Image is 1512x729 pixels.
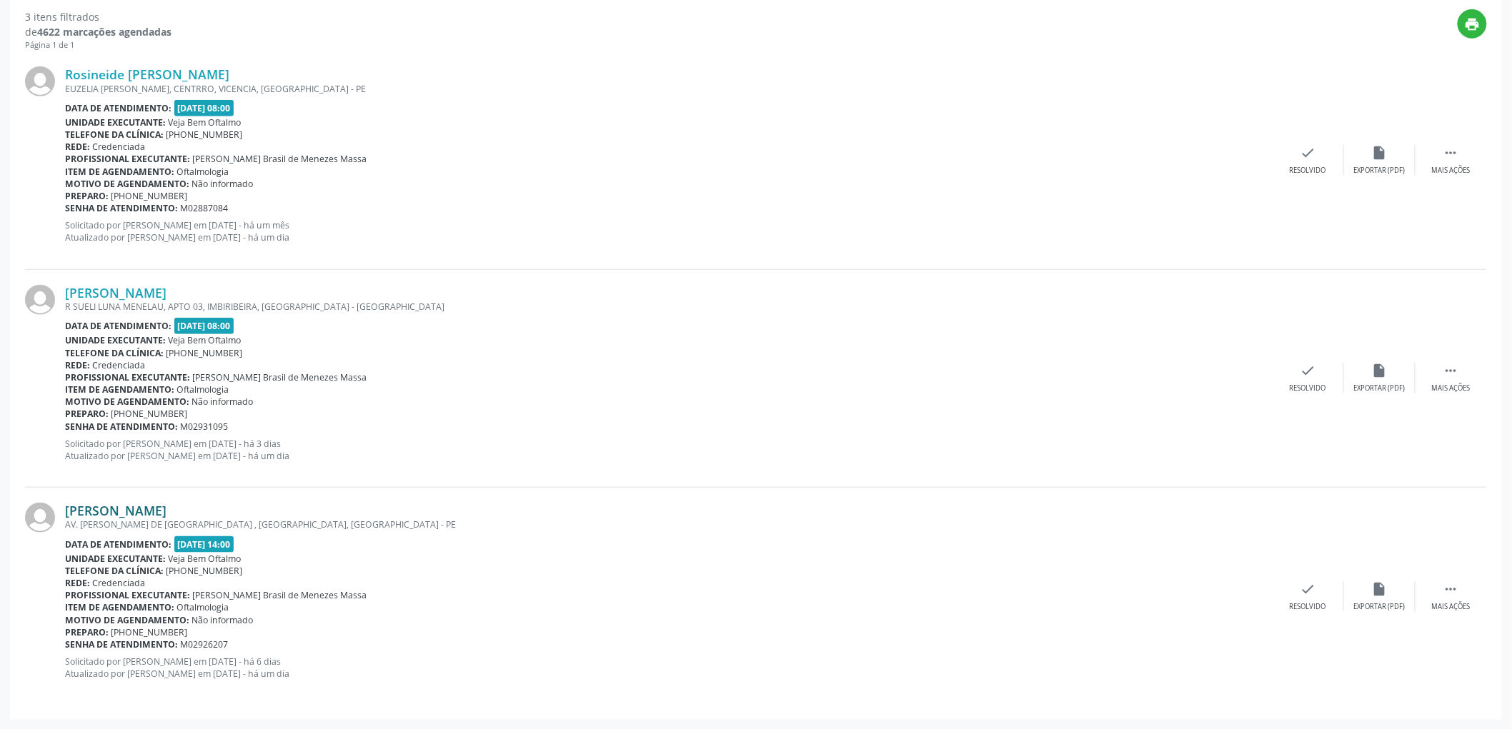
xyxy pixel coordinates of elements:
b: Data de atendimento: [65,538,171,550]
div: EUZELIA [PERSON_NAME], CENTRRO, VICENCIA, [GEOGRAPHIC_DATA] - PE [65,83,1273,95]
span: Não informado [192,396,254,408]
b: Telefone da clínica: [65,565,164,577]
i: insert_drive_file [1372,145,1388,161]
span: Veja Bem Oftalmo [169,334,242,346]
b: Data de atendimento: [65,102,171,114]
b: Item de agendamento: [65,166,174,178]
b: Unidade executante: [65,116,166,129]
p: Solicitado por [PERSON_NAME] em [DATE] - há 6 dias Atualizado por [PERSON_NAME] em [DATE] - há um... [65,655,1273,680]
b: Preparo: [65,190,109,202]
span: Credenciada [93,141,146,153]
span: M02931095 [181,421,229,433]
img: img [25,66,55,96]
span: Oftalmologia [177,601,229,613]
b: Motivo de agendamento: [65,614,189,626]
a: Rosineide [PERSON_NAME] [65,66,229,82]
b: Preparo: [65,626,109,638]
span: [PHONE_NUMBER] [166,347,243,359]
b: Motivo de agendamento: [65,178,189,190]
b: Item de agendamento: [65,383,174,396]
span: Credenciada [93,359,146,371]
div: Resolvido [1290,166,1326,176]
i: print [1465,16,1481,32]
span: Não informado [192,178,254,190]
p: Solicitado por [PERSON_NAME] em [DATE] - há 3 dias Atualizado por [PERSON_NAME] em [DATE] - há um... [65,438,1273,462]
div: Mais ações [1432,602,1471,612]
div: Resolvido [1290,383,1326,393]
i:  [1443,363,1459,378]
div: Resolvido [1290,602,1326,612]
span: Veja Bem Oftalmo [169,116,242,129]
i: check [1300,145,1316,161]
div: R SUELI LUNA MENELAU, APTO 03, IMBIRIBEIRA, [GEOGRAPHIC_DATA] - [GEOGRAPHIC_DATA] [65,301,1273,313]
b: Unidade executante: [65,553,166,565]
span: [PHONE_NUMBER] [111,408,188,420]
span: M02887084 [181,202,229,214]
img: img [25,503,55,533]
b: Preparo: [65,408,109,420]
span: [PERSON_NAME] Brasil de Menezes Massa [193,153,367,165]
b: Profissional executante: [65,371,190,383]
div: AV. [PERSON_NAME] DE [GEOGRAPHIC_DATA] , [GEOGRAPHIC_DATA], [GEOGRAPHIC_DATA] - PE [65,518,1273,531]
img: img [25,285,55,315]
span: [DATE] 08:00 [174,318,234,334]
i: check [1300,581,1316,597]
button: print [1458,9,1487,39]
i: insert_drive_file [1372,581,1388,597]
b: Senha de atendimento: [65,638,178,650]
i: check [1300,363,1316,378]
b: Telefone da clínica: [65,347,164,359]
b: Senha de atendimento: [65,421,178,433]
span: M02926207 [181,638,229,650]
b: Motivo de agendamento: [65,396,189,408]
div: de [25,24,171,39]
span: [PERSON_NAME] Brasil de Menezes Massa [193,589,367,601]
a: [PERSON_NAME] [65,285,166,301]
span: Oftalmologia [177,383,229,396]
strong: 4622 marcações agendadas [37,25,171,39]
b: Profissional executante: [65,153,190,165]
div: Exportar (PDF) [1354,166,1406,176]
span: [DATE] 14:00 [174,536,234,553]
div: Exportar (PDF) [1354,602,1406,612]
b: Profissional executante: [65,589,190,601]
b: Item de agendamento: [65,601,174,613]
b: Data de atendimento: [65,320,171,332]
span: Veja Bem Oftalmo [169,553,242,565]
div: Mais ações [1432,166,1471,176]
p: Solicitado por [PERSON_NAME] em [DATE] - há um mês Atualizado por [PERSON_NAME] em [DATE] - há um... [65,219,1273,243]
a: [PERSON_NAME] [65,503,166,518]
b: Senha de atendimento: [65,202,178,214]
span: [PERSON_NAME] Brasil de Menezes Massa [193,371,367,383]
div: Página 1 de 1 [25,39,171,51]
div: Mais ações [1432,383,1471,393]
i:  [1443,145,1459,161]
span: [PHONE_NUMBER] [111,626,188,638]
b: Rede: [65,577,90,589]
span: [PHONE_NUMBER] [166,565,243,577]
div: Exportar (PDF) [1354,383,1406,393]
b: Unidade executante: [65,334,166,346]
b: Telefone da clínica: [65,129,164,141]
b: Rede: [65,141,90,153]
span: [PHONE_NUMBER] [166,129,243,141]
i: insert_drive_file [1372,363,1388,378]
div: 3 itens filtrados [25,9,171,24]
span: Não informado [192,614,254,626]
span: [PHONE_NUMBER] [111,190,188,202]
b: Rede: [65,359,90,371]
span: Oftalmologia [177,166,229,178]
span: [DATE] 08:00 [174,100,234,116]
i:  [1443,581,1459,597]
span: Credenciada [93,577,146,589]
